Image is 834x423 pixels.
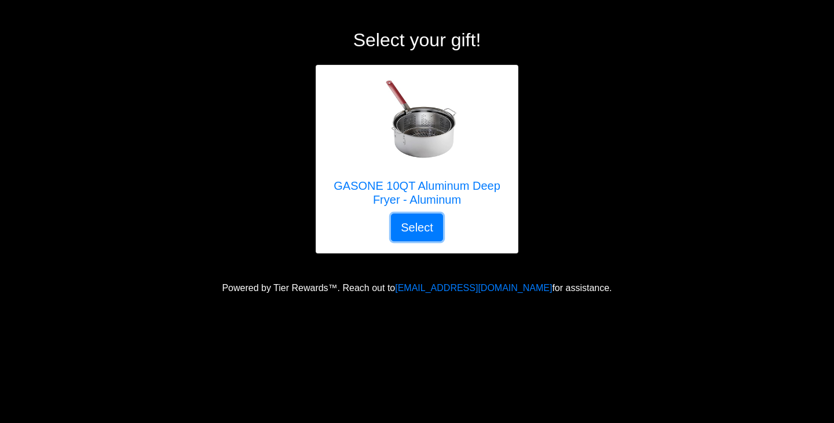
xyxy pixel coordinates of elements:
h5: GASONE 10QT Aluminum Deep Fryer - Aluminum [328,179,506,207]
h2: Select your gift! [96,29,738,51]
img: GASONE 10QT Aluminum Deep Fryer - Aluminum [371,77,463,170]
span: Powered by Tier Rewards™. Reach out to for assistance. [222,283,612,293]
a: GASONE 10QT Aluminum Deep Fryer - Aluminum GASONE 10QT Aluminum Deep Fryer - Aluminum [328,77,506,214]
button: Select [391,214,443,241]
a: [EMAIL_ADDRESS][DOMAIN_NAME] [395,283,552,293]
